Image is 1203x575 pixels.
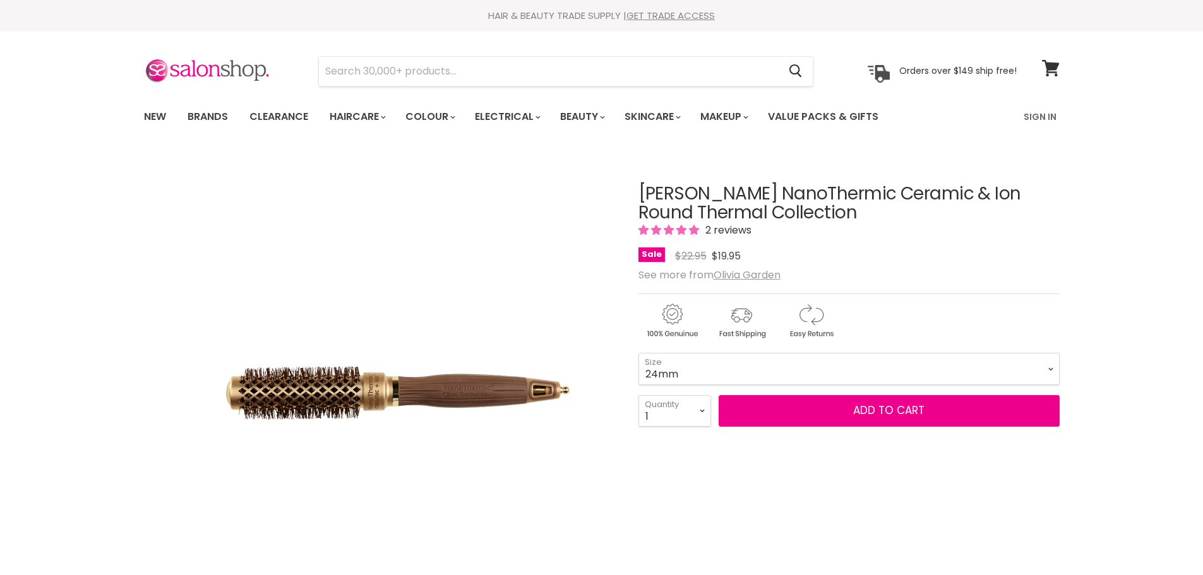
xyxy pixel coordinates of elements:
span: Add to cart [853,403,925,418]
ul: Main menu [135,98,952,135]
a: Skincare [615,104,688,130]
a: Brands [178,104,237,130]
img: Olivia Garden NanoThermic Ceramic & Ion Round Thermal Collection [152,312,607,464]
img: returns.gif [777,302,844,340]
h1: [PERSON_NAME] NanoThermic Ceramic & Ion Round Thermal Collection [638,184,1060,223]
a: Value Packs & Gifts [758,104,888,130]
a: GET TRADE ACCESS [626,9,715,22]
a: Olivia Garden [714,268,781,282]
span: See more from [638,268,781,282]
nav: Main [128,98,1075,135]
div: HAIR & BEAUTY TRADE SUPPLY | [128,9,1075,22]
button: Search [779,57,813,86]
a: Colour [396,104,463,130]
p: Orders over $149 ship free! [899,65,1017,76]
button: Add to cart [719,395,1060,427]
img: shipping.gif [708,302,775,340]
img: genuine.gif [638,302,705,340]
span: Sale [638,247,665,262]
a: Clearance [240,104,318,130]
a: Makeup [691,104,756,130]
span: $22.95 [675,249,707,263]
a: Haircare [320,104,393,130]
form: Product [318,56,813,86]
a: Electrical [465,104,548,130]
a: New [135,104,176,130]
a: Beauty [551,104,613,130]
span: 2 reviews [702,223,751,237]
span: $19.95 [712,249,741,263]
span: 5.00 stars [638,223,702,237]
input: Search [319,57,779,86]
select: Quantity [638,395,711,427]
a: Sign In [1016,104,1064,130]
